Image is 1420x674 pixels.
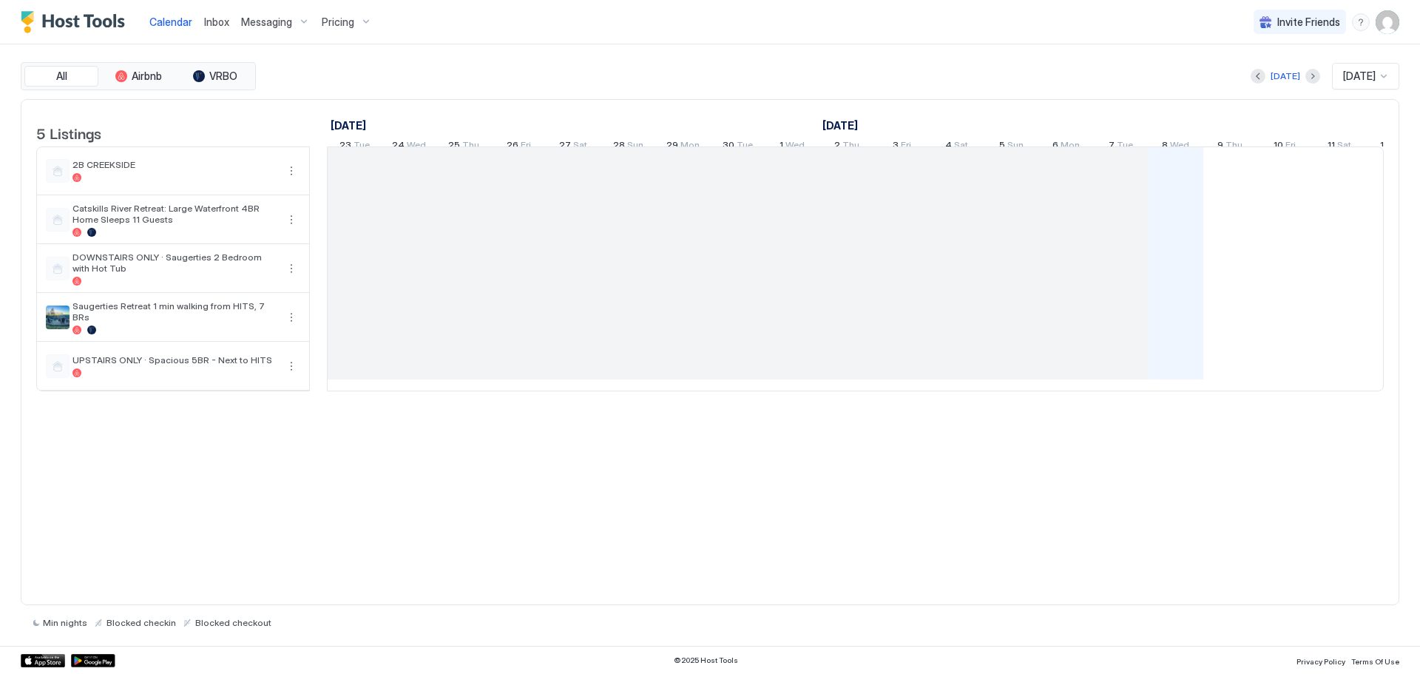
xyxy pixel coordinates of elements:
span: Invite Friends [1277,16,1340,29]
span: 5 Listings [36,121,101,144]
span: 25 [448,139,460,155]
span: 5 [999,139,1005,155]
span: 11 [1328,139,1335,155]
a: Inbox [204,14,229,30]
span: Fri [521,139,531,155]
span: Privacy Policy [1296,657,1345,666]
div: [DATE] [1271,70,1300,83]
a: App Store [21,654,65,667]
span: Wed [407,139,426,155]
a: October 4, 2025 [941,136,972,158]
button: [DATE] [1268,67,1302,85]
div: menu [283,162,300,180]
div: menu [283,357,300,375]
a: October 12, 2025 [1376,136,1412,158]
div: menu [1352,13,1370,31]
a: October 2, 2025 [831,136,863,158]
span: Wed [1170,139,1189,155]
span: 7 [1109,139,1115,155]
span: Tue [354,139,370,155]
button: All [24,66,98,87]
a: October 5, 2025 [995,136,1027,158]
span: Blocked checkin [106,617,176,628]
span: Messaging [241,16,292,29]
a: October 10, 2025 [1270,136,1299,158]
a: October 11, 2025 [1324,136,1355,158]
a: October 1, 2025 [819,115,862,136]
span: Thu [842,139,859,155]
a: September 23, 2025 [336,136,373,158]
span: [DATE] [1343,70,1376,83]
span: Sat [954,139,968,155]
button: VRBO [178,66,252,87]
div: User profile [1376,10,1399,34]
span: Mon [680,139,700,155]
span: © 2025 Host Tools [674,656,738,665]
span: Pricing [322,16,354,29]
a: Terms Of Use [1351,653,1399,668]
a: October 8, 2025 [1158,136,1193,158]
button: More options [283,211,300,229]
a: October 7, 2025 [1105,136,1137,158]
span: Tue [737,139,753,155]
span: All [56,70,67,83]
span: Thu [462,139,479,155]
a: September 29, 2025 [663,136,703,158]
span: 28 [613,139,625,155]
span: Saugerties Retreat 1 min walking from HITS, 7 BRs [72,300,277,323]
span: DOWNSTAIRS ONLY · Saugerties 2 Bedroom with Hot Tub [72,252,277,274]
button: Previous month [1251,69,1265,84]
span: 2 [834,139,840,155]
a: September 25, 2025 [444,136,483,158]
a: September 27, 2025 [555,136,591,158]
button: More options [283,260,300,277]
span: Wed [785,139,805,155]
span: 23 [339,139,351,155]
a: October 1, 2025 [776,136,808,158]
span: 30 [723,139,734,155]
span: 6 [1052,139,1058,155]
div: listing image [46,306,70,329]
div: menu [283,260,300,277]
a: Host Tools Logo [21,11,132,33]
div: tab-group [21,62,256,90]
span: UPSTAIRS ONLY · Spacious 5BR - Next to HITS [72,354,277,365]
span: 26 [507,139,518,155]
div: menu [283,309,300,326]
a: September 26, 2025 [503,136,535,158]
a: September 28, 2025 [609,136,647,158]
span: Sat [573,139,587,155]
span: Airbnb [132,70,162,83]
div: menu [283,211,300,229]
a: Privacy Policy [1296,653,1345,668]
span: Min nights [43,617,87,628]
button: Airbnb [101,66,175,87]
span: 3 [893,139,899,155]
span: Thu [1225,139,1242,155]
button: Next month [1305,69,1320,84]
span: 29 [666,139,678,155]
span: Fri [1285,139,1296,155]
a: October 3, 2025 [889,136,915,158]
button: More options [283,162,300,180]
span: Mon [1061,139,1080,155]
span: Fri [901,139,911,155]
a: Google Play Store [71,654,115,667]
span: Sun [1007,139,1024,155]
span: 8 [1162,139,1168,155]
span: Catskills River Retreat: Large Waterfront 4BR Home Sleeps 11 Guests [72,203,277,225]
span: 2B CREEKSIDE [72,159,277,170]
span: VRBO [209,70,237,83]
button: More options [283,357,300,375]
a: September 30, 2025 [719,136,757,158]
span: Tue [1117,139,1133,155]
a: October 9, 2025 [1214,136,1246,158]
span: Terms Of Use [1351,657,1399,666]
span: Sat [1337,139,1351,155]
span: Sun [627,139,643,155]
span: Calendar [149,16,192,28]
a: September 24, 2025 [388,136,430,158]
